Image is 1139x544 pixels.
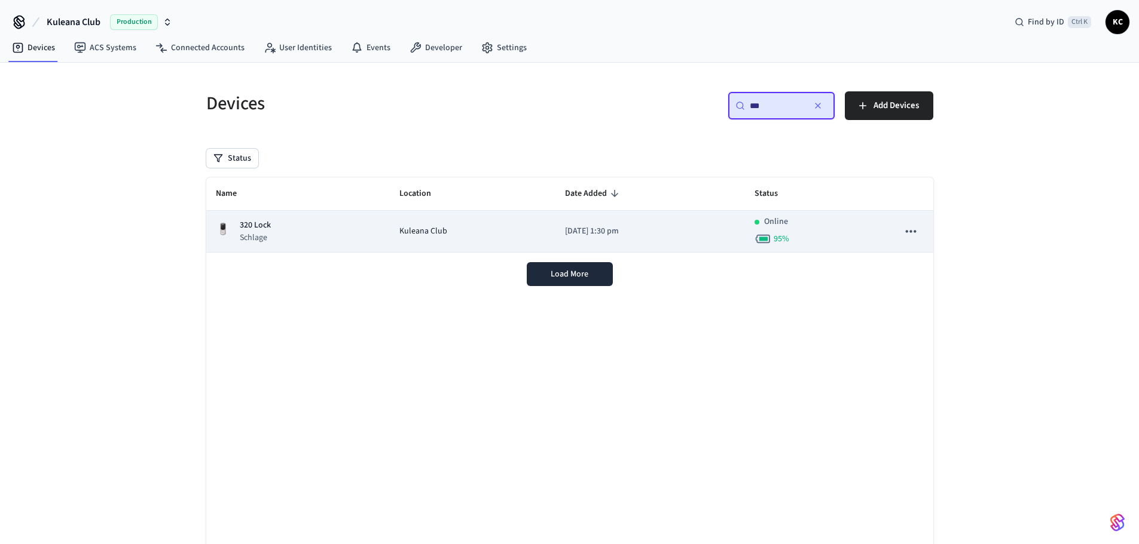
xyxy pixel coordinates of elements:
button: Status [206,149,258,168]
a: Settings [472,37,536,59]
button: KC [1106,10,1129,34]
div: Find by IDCtrl K [1005,11,1101,33]
p: Schlage [240,232,271,244]
span: Find by ID [1028,16,1064,28]
p: [DATE] 1:30 pm [565,225,735,238]
a: ACS Systems [65,37,146,59]
a: Developer [400,37,472,59]
table: sticky table [206,177,933,253]
a: Devices [2,37,65,59]
span: Kuleana Club [399,225,447,238]
span: Date Added [565,185,622,203]
a: Events [341,37,400,59]
span: Ctrl K [1068,16,1091,28]
button: Add Devices [845,91,933,120]
span: KC [1107,11,1128,33]
span: Kuleana Club [47,15,100,29]
span: 95 % [774,233,789,245]
p: 320 Lock [240,219,271,232]
button: Load More [527,262,613,286]
span: Load More [551,268,588,280]
a: Connected Accounts [146,37,254,59]
a: User Identities [254,37,341,59]
img: SeamLogoGradient.69752ec5.svg [1110,513,1125,532]
span: Add Devices [874,98,919,113]
span: Location [399,185,447,203]
h5: Devices [206,91,563,116]
span: Status [755,185,793,203]
span: Production [110,14,158,30]
img: Yale Assure Touchscreen Wifi Smart Lock, Satin Nickel, Front [216,222,230,236]
p: Online [764,216,788,228]
span: Name [216,185,252,203]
